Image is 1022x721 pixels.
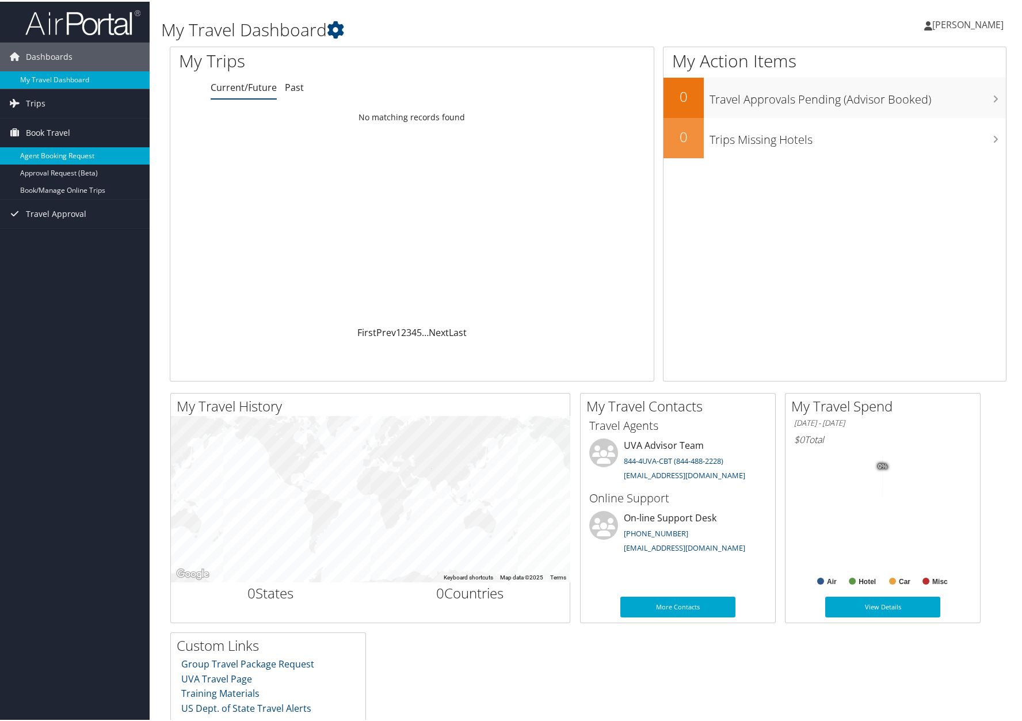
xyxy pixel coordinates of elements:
[589,416,766,432] h3: Travel Agents
[25,7,140,35] img: airportal-logo.png
[584,509,772,556] li: On-line Support Desk
[584,437,772,484] li: UVA Advisor Team
[174,565,212,580] a: Open this area in Google Maps (opens a new window)
[663,76,1006,116] a: 0Travel Approvals Pending (Advisor Booked)
[624,527,688,537] a: [PHONE_NUMBER]
[794,432,804,444] span: $0
[620,595,735,616] a: More Contacts
[859,576,876,584] text: Hotel
[285,79,304,92] a: Past
[589,489,766,505] h3: Online Support
[878,461,887,468] tspan: 0%
[177,634,365,654] h2: Custom Links
[791,395,980,414] h2: My Travel Spend
[396,325,401,337] a: 1
[181,671,252,684] a: UVA Travel Page
[444,572,493,580] button: Keyboard shortcuts
[794,416,971,427] h6: [DATE] - [DATE]
[932,17,1004,29] span: [PERSON_NAME]
[500,573,543,579] span: Map data ©2025
[710,124,1006,146] h3: Trips Missing Hotels
[379,582,562,601] h2: Countries
[401,325,406,337] a: 2
[436,582,444,601] span: 0
[586,395,775,414] h2: My Travel Contacts
[177,395,570,414] h2: My Travel History
[550,573,566,579] a: Terms (opens in new tab)
[429,325,449,337] a: Next
[26,87,45,116] span: Trips
[794,432,971,444] h6: Total
[417,325,422,337] a: 5
[376,325,396,337] a: Prev
[170,105,654,126] td: No matching records found
[710,84,1006,106] h3: Travel Approvals Pending (Advisor Booked)
[827,576,837,584] text: Air
[924,6,1015,40] a: [PERSON_NAME]
[624,468,745,479] a: [EMAIL_ADDRESS][DOMAIN_NAME]
[181,656,314,669] a: Group Travel Package Request
[174,565,212,580] img: Google
[411,325,417,337] a: 4
[663,116,1006,157] a: 0Trips Missing Hotels
[161,16,730,40] h1: My Travel Dashboard
[663,47,1006,71] h1: My Action Items
[624,541,745,551] a: [EMAIL_ADDRESS][DOMAIN_NAME]
[26,117,70,146] span: Book Travel
[899,576,910,584] text: Car
[422,325,429,337] span: …
[247,582,255,601] span: 0
[181,685,260,698] a: Training Materials
[211,79,277,92] a: Current/Future
[26,41,73,70] span: Dashboards
[181,700,311,713] a: US Dept. of State Travel Alerts
[932,576,948,584] text: Misc
[180,582,362,601] h2: States
[663,85,704,105] h2: 0
[179,47,444,71] h1: My Trips
[26,198,86,227] span: Travel Approval
[357,325,376,337] a: First
[825,595,940,616] a: View Details
[624,454,723,464] a: 844-4UVA-CBT (844-488-2228)
[663,125,704,145] h2: 0
[449,325,467,337] a: Last
[406,325,411,337] a: 3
